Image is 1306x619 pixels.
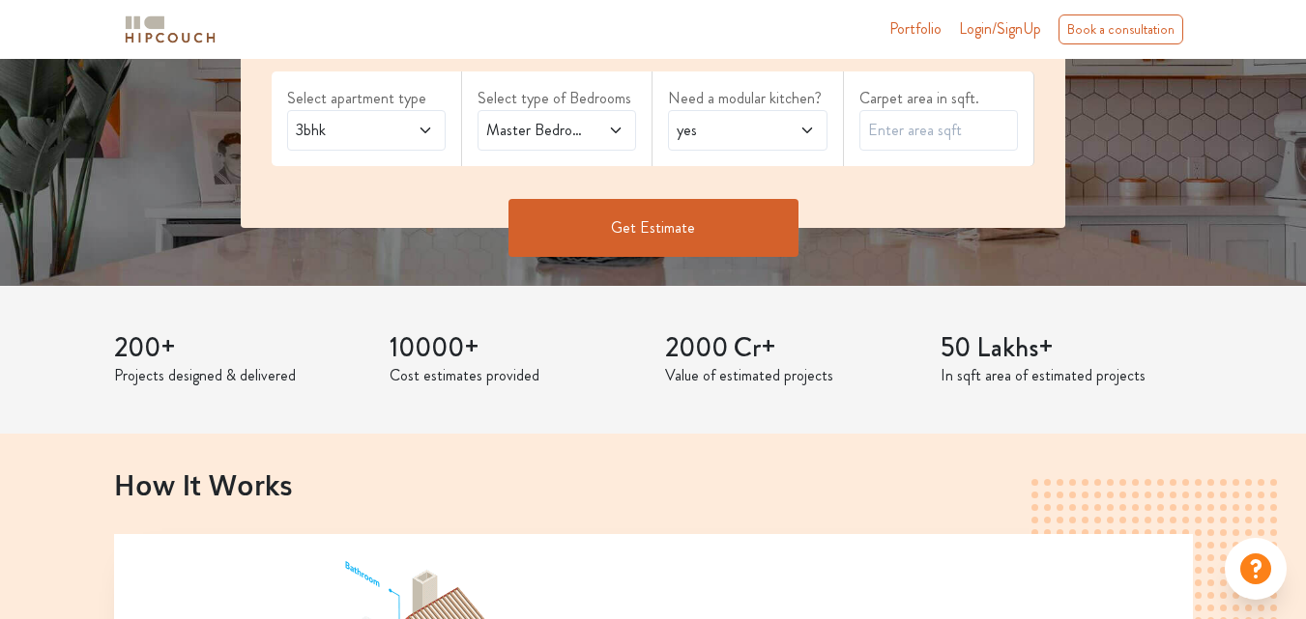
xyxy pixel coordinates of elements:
[859,87,1018,110] label: Carpet area in sqft.
[959,17,1041,40] span: Login/SignUp
[941,332,1193,365] h3: 50 Lakhs+
[122,8,218,51] span: logo-horizontal.svg
[889,17,942,41] a: Portfolio
[941,364,1193,387] p: In sqft area of estimated projects
[1059,14,1183,44] div: Book a consultation
[673,119,779,142] span: yes
[114,332,366,365] h3: 200+
[478,87,636,110] label: Select type of Bedrooms
[668,87,827,110] label: Need a modular kitchen?
[287,87,446,110] label: Select apartment type
[114,364,366,387] p: Projects designed & delivered
[122,13,218,46] img: logo-horizontal.svg
[665,364,917,387] p: Value of estimated projects
[508,199,798,257] button: Get Estimate
[114,467,1193,500] h2: How It Works
[292,119,398,142] span: 3bhk
[859,110,1018,151] input: Enter area sqft
[665,332,917,365] h3: 2000 Cr+
[390,364,642,387] p: Cost estimates provided
[390,332,642,365] h3: 10000+
[482,119,589,142] span: Master Bedroom,Guest,Parents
